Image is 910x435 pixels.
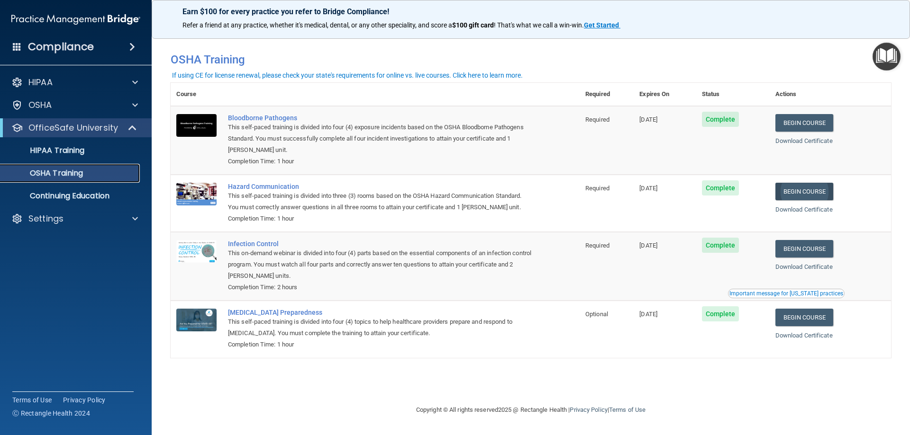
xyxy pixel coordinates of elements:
[11,77,138,88] a: HIPAA
[494,21,584,29] span: ! That's what we call a win-win.
[182,21,452,29] span: Refer a friend at any practice, whether it's medical, dental, or any other speciality, and score a
[775,240,833,257] a: Begin Course
[172,72,523,79] div: If using CE for license renewal, please check your state's requirements for online vs. live cours...
[728,289,845,298] button: Read this if you are a dental practitioner in the state of CA
[28,213,64,224] p: Settings
[775,137,833,144] a: Download Certificate
[11,213,138,224] a: Settings
[585,116,610,123] span: Required
[634,83,696,106] th: Expires On
[696,83,770,106] th: Status
[12,395,52,405] a: Terms of Use
[28,122,118,133] p: OfficeSafe University
[182,7,879,16] p: Earn $100 for every practice you refer to Bridge Compliance!
[702,306,739,321] span: Complete
[358,395,704,425] div: Copyright © All rights reserved 2025 @ Rectangle Health | |
[228,122,532,156] div: This self-paced training is divided into four (4) exposure incidents based on the OSHA Bloodborne...
[584,21,620,29] a: Get Started
[775,263,833,270] a: Download Certificate
[639,185,657,192] span: [DATE]
[585,185,610,192] span: Required
[6,146,84,155] p: HIPAA Training
[775,206,833,213] a: Download Certificate
[228,248,532,282] div: This on-demand webinar is divided into four (4) parts based on the essential components of an inf...
[702,180,739,195] span: Complete
[770,83,891,106] th: Actions
[11,99,138,111] a: OSHA
[228,156,532,167] div: Completion Time: 1 hour
[639,116,657,123] span: [DATE]
[729,291,843,296] div: Important message for [US_STATE] practices
[585,242,610,249] span: Required
[452,21,494,29] strong: $100 gift card
[228,190,532,213] div: This self-paced training is divided into three (3) rooms based on the OSHA Hazard Communication S...
[873,43,901,71] button: Open Resource Center
[228,114,532,122] a: Bloodborne Pathogens
[12,408,90,418] span: Ⓒ Rectangle Health 2024
[171,83,222,106] th: Course
[580,83,634,106] th: Required
[585,311,608,318] span: Optional
[228,316,532,339] div: This self-paced training is divided into four (4) topics to help healthcare providers prepare and...
[6,169,83,178] p: OSHA Training
[639,311,657,318] span: [DATE]
[639,242,657,249] span: [DATE]
[6,191,136,201] p: Continuing Education
[609,406,646,413] a: Terms of Use
[228,213,532,224] div: Completion Time: 1 hour
[28,77,53,88] p: HIPAA
[63,395,106,405] a: Privacy Policy
[584,21,619,29] strong: Get Started
[28,40,94,53] h4: Compliance
[171,53,891,66] h4: OSHA Training
[11,122,137,133] a: OfficeSafe University
[228,309,532,316] a: [MEDICAL_DATA] Preparedness
[171,71,524,80] button: If using CE for license renewal, please check your state's requirements for online vs. live cours...
[228,183,532,190] a: Hazard Communication
[775,309,833,326] a: Begin Course
[775,183,833,200] a: Begin Course
[702,238,739,253] span: Complete
[28,99,52,111] p: OSHA
[228,339,532,350] div: Completion Time: 1 hour
[775,114,833,132] a: Begin Course
[228,240,532,248] a: Infection Control
[228,282,532,293] div: Completion Time: 2 hours
[11,10,140,29] img: PMB logo
[775,332,833,339] a: Download Certificate
[702,112,739,127] span: Complete
[570,406,607,413] a: Privacy Policy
